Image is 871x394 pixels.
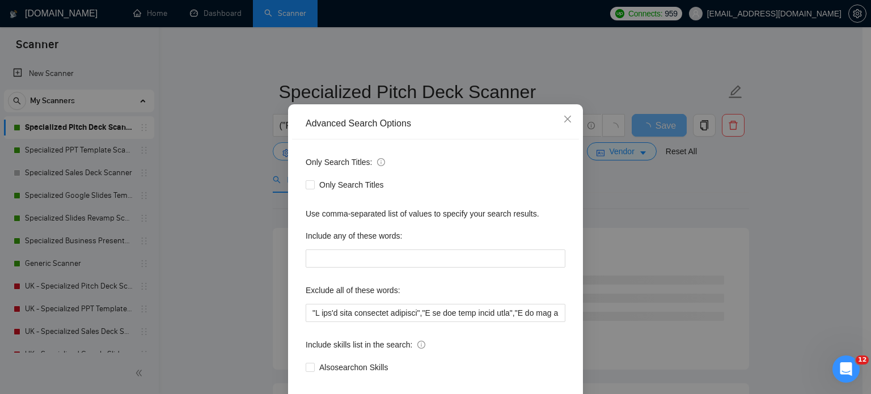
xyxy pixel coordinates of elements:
span: Include skills list in the search: [306,338,425,351]
span: info-circle [377,158,385,166]
div: Use comma-separated list of values to specify your search results. [306,207,565,220]
label: Include any of these words: [306,227,402,245]
iframe: Intercom live chat [832,355,860,383]
span: Only Search Titles: [306,156,385,168]
button: Close [552,104,583,135]
span: info-circle [417,341,425,349]
span: close [563,115,572,124]
label: Exclude all of these words: [306,281,400,299]
span: 12 [856,355,869,365]
span: Also search on Skills [315,361,392,374]
div: Advanced Search Options [306,117,565,130]
span: Only Search Titles [315,179,388,191]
